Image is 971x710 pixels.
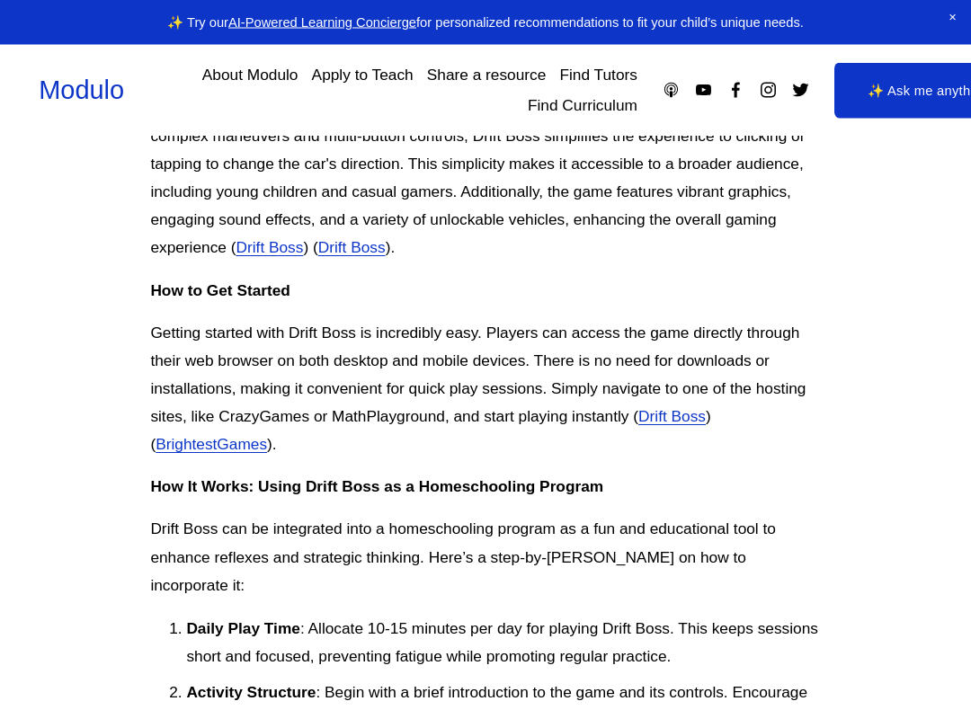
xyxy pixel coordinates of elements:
[150,516,820,599] p: Drift Boss can be integrated into a homeschooling program as a fun and educational tool to enhanc...
[726,81,745,100] a: Facebook
[150,478,603,496] strong: How It Works: Using Drift Boss as a Homeschooling Program
[186,684,316,702] strong: Activity Structure
[759,81,778,100] a: Instagram
[638,408,706,426] a: Drift Boss
[662,81,681,100] a: Apple Podcasts
[186,616,820,671] p: : Allocate 10-15 minutes per day for playing Drift Boss. This keeps sessions short and focused, p...
[427,59,547,91] a: Share a resource
[150,282,290,300] strong: How to Get Started
[202,59,298,91] a: About Modulo
[186,620,299,638] strong: Daily Play Time
[150,320,820,460] p: Getting started with Drift Boss is incredibly easy. Players can access the game directly through ...
[236,239,304,257] a: Drift Boss
[528,91,637,122] a: Find Curriculum
[791,81,810,100] a: Twitter
[150,67,820,263] p: Drift Boss stands out in the crowded field of online car games due to its straightforward one-but...
[156,436,267,454] a: BrightestGames
[228,15,416,30] a: AI-Powered Learning Concierge
[312,59,414,91] a: Apply to Teach
[318,239,386,257] a: Drift Boss
[559,59,637,91] a: Find Tutors
[39,75,124,104] a: Modulo
[694,81,713,100] a: YouTube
